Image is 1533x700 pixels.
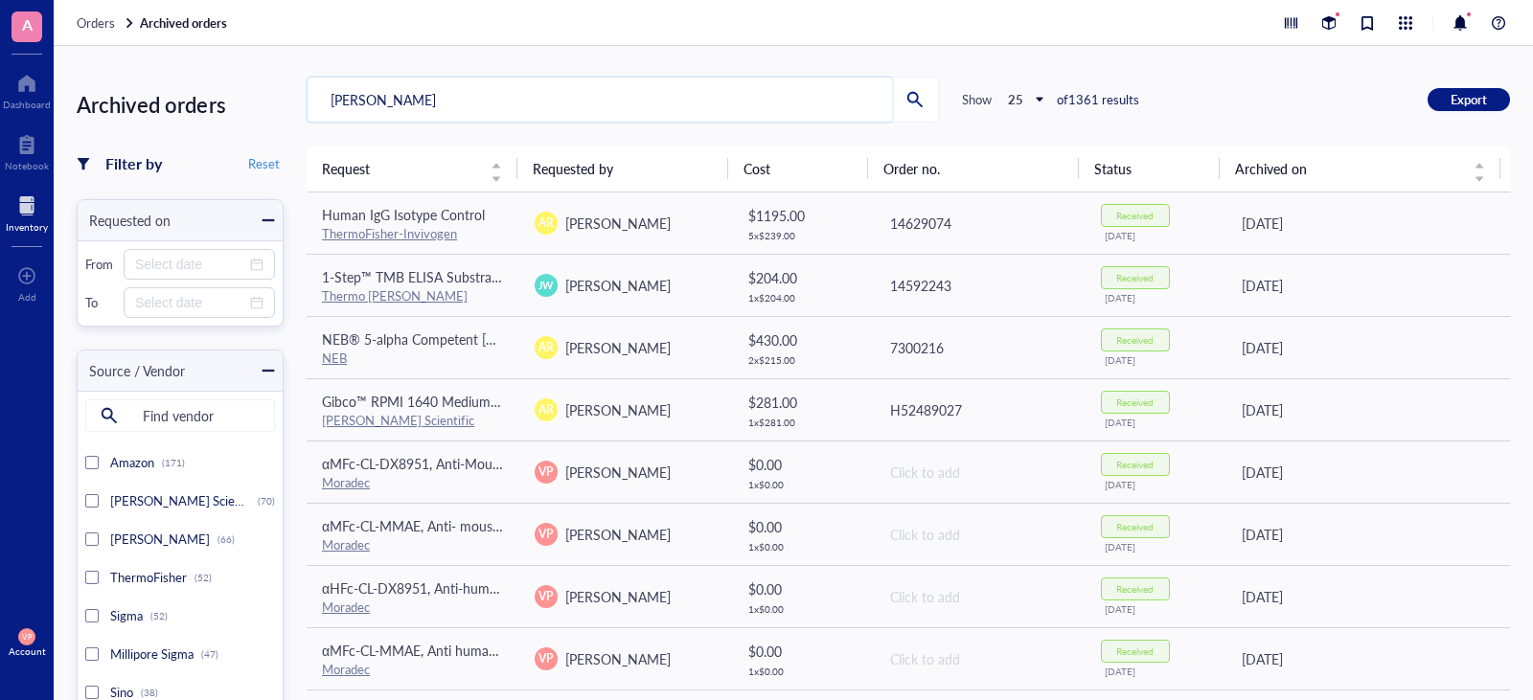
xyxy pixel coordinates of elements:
[890,213,1070,234] div: 14629074
[22,12,33,36] span: A
[110,568,187,586] span: ThermoFisher
[1242,648,1495,669] div: [DATE]
[258,495,275,507] div: (70)
[77,14,136,32] a: Orders
[78,210,171,231] div: Requested on
[1105,541,1212,553] div: [DATE]
[748,666,858,677] div: 1 x $ 0.00
[1242,586,1495,607] div: [DATE]
[565,214,671,233] span: [PERSON_NAME]
[1057,91,1139,108] div: of 1361 results
[1242,399,1495,420] div: [DATE]
[1008,90,1023,108] b: 25
[201,648,218,660] div: (47)
[322,516,642,535] span: αMFc-CL-MMAE, Anti- mouse IgG Fc MMAE antibody
[890,337,1070,358] div: 7300216
[1116,459,1154,470] div: Received
[538,278,554,293] span: JW
[1105,666,1212,677] div: [DATE]
[1242,462,1495,483] div: [DATE]
[1105,292,1212,304] div: [DATE]
[1116,521,1154,532] div: Received
[322,349,347,367] a: NEB
[1242,275,1495,296] div: [DATE]
[748,354,858,366] div: 2 x $ 215.00
[5,129,49,171] a: Notebook
[873,503,1086,565] td: Click to add
[962,91,992,108] div: Show
[1105,603,1212,615] div: [DATE]
[748,479,858,490] div: 1 x $ 0.00
[135,292,246,313] input: Select date
[748,454,858,475] div: $ 0.00
[322,578,658,598] span: αHFc-CL-DX8951, Anti-human IgG Fc-DX8951 Antibody
[3,99,51,110] div: Dashboard
[890,586,1070,607] div: Click to add
[873,316,1086,378] td: 7300216
[6,221,48,233] div: Inventory
[1116,583,1154,595] div: Received
[1116,396,1154,408] div: Received
[1105,230,1212,241] div: [DATE]
[748,516,858,537] div: $ 0.00
[873,440,1086,503] td: Click to add
[748,603,858,615] div: 1 x $ 0.00
[1242,213,1495,234] div: [DATE]
[1116,645,1154,657] div: Received
[873,254,1086,316] td: 14592243
[748,641,858,662] div: $ 0.00
[1105,479,1212,490] div: [DATE]
[748,578,858,599] div: $ 0.00
[538,650,553,667] span: VP
[18,291,36,303] div: Add
[565,276,671,295] span: [PERSON_NAME]
[873,378,1086,440] td: H52489027
[6,191,48,233] a: Inventory
[565,400,671,419] span: [PERSON_NAME]
[890,399,1070,420] div: H52489027
[565,463,671,482] span: [PERSON_NAME]
[105,151,162,176] div: Filter by
[1242,524,1495,545] div: [DATE]
[565,338,671,357] span: [PERSON_NAME]
[322,660,370,678] a: Moradec
[110,530,210,548] span: [PERSON_NAME]
[890,275,1070,296] div: 14592243
[1242,337,1495,358] div: [DATE]
[22,632,32,641] span: VP
[748,267,858,288] div: $ 204.00
[322,267,561,286] span: 1-Step™ TMB ELISA Substrate Solutions
[141,687,158,698] div: (38)
[78,360,185,381] div: Source / Vendor
[565,587,671,606] span: [PERSON_NAME]
[110,491,263,509] span: [PERSON_NAME] Scientific
[748,329,858,350] div: $ 430.00
[322,641,639,660] span: αMFc-CL-MMAE, Anti human IgG Fc MMAE antibody
[150,610,168,621] div: (52)
[868,146,1079,192] th: Order no.
[1116,210,1154,221] div: Received
[322,598,370,616] a: Moradec
[748,230,858,241] div: 5 x $ 239.00
[1105,354,1212,366] div: [DATE]
[1235,158,1462,179] span: Archived on
[85,256,116,273] div: From
[322,329,587,349] span: NEB® 5-alpha Competent [MEDICAL_DATA]
[538,526,553,543] span: VP
[538,588,553,605] span: VP
[322,454,659,473] span: αMFc-CL-DX8951, Anti-Mouse IgG Fc-DX8951 Antibody
[1451,91,1487,108] span: Export
[194,572,212,583] div: (52)
[135,254,246,275] input: Select date
[322,224,457,242] a: ThermoFisher-Invivogen
[565,649,671,668] span: [PERSON_NAME]
[110,606,143,624] span: Sigma
[890,648,1070,669] div: Click to add
[1220,146,1500,192] th: Archived on
[748,292,858,304] div: 1 x $ 204.00
[3,68,51,110] a: Dashboard
[5,160,49,171] div: Notebook
[248,155,280,172] span: Reset
[1116,272,1154,283] div: Received
[1079,146,1220,192] th: Status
